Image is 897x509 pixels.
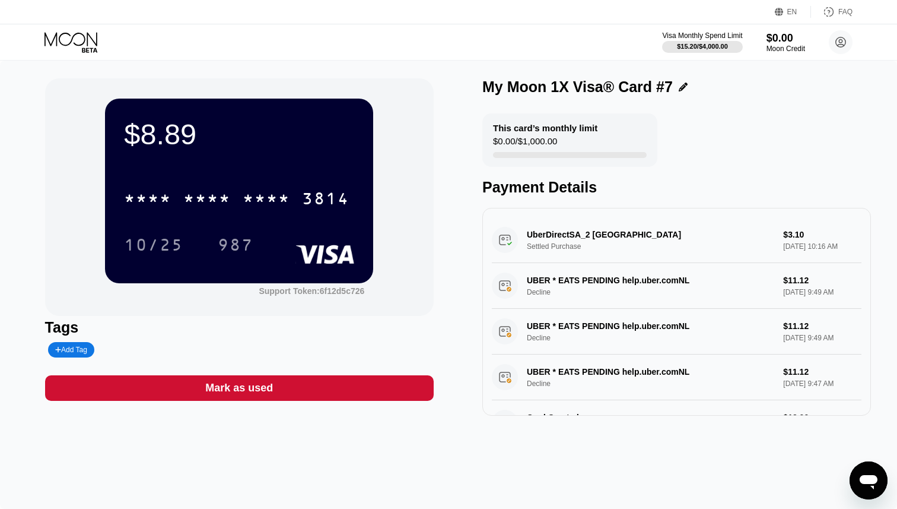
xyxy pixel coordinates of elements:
div: $0.00Moon Credit [766,32,805,53]
div: Payment Details [482,179,871,196]
div: My Moon 1X Visa® Card #7 [482,78,673,96]
div: Support Token: 6f12d5c726 [259,286,364,296]
div: Add Tag [55,346,87,354]
div: FAQ [838,8,853,16]
div: EN [787,8,797,16]
div: This card’s monthly limit [493,123,597,133]
div: EN [775,6,811,18]
div: Mark as used [205,381,273,395]
div: Add Tag [48,342,94,358]
div: Moon Credit [766,45,805,53]
iframe: Button to launch messaging window [850,461,888,499]
div: $15.20 / $4,000.00 [677,43,728,50]
div: Visa Monthly Spend Limit$15.20/$4,000.00 [662,31,742,53]
div: 987 [218,237,253,256]
div: $0.00 / $1,000.00 [493,136,557,152]
div: FAQ [811,6,853,18]
div: $8.89 [124,118,354,151]
div: 987 [209,230,262,260]
div: Mark as used [45,375,434,401]
div: 10/25 [115,230,192,260]
div: 10/25 [124,237,183,256]
div: 3814 [302,191,349,210]
div: $0.00 [766,32,805,45]
div: Visa Monthly Spend Limit [662,31,742,40]
div: Support Token:6f12d5c726 [259,286,364,296]
div: Tags [45,319,434,336]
